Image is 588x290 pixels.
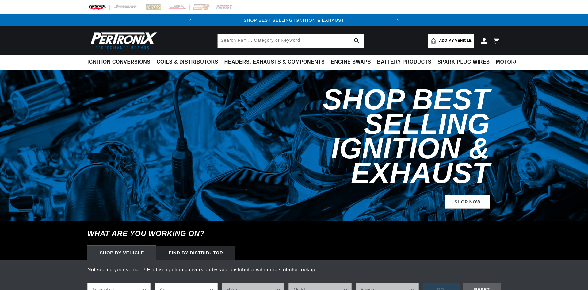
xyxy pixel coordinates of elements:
span: Motorcycle [496,59,533,65]
h6: What are you working on? [72,221,516,246]
summary: Engine Swaps [328,55,374,69]
span: Ignition Conversions [87,59,151,65]
summary: Battery Products [374,55,434,69]
div: 1 of 2 [197,17,391,24]
button: search button [350,34,364,48]
a: SHOP BEST SELLING IGNITION & EXHAUST [244,18,344,23]
div: Announcement [197,17,391,24]
summary: Coils & Distributors [154,55,221,69]
span: Add my vehicle [439,38,472,44]
a: distributor lookup [275,267,315,272]
span: Coils & Distributors [157,59,218,65]
div: Shop by vehicle [87,246,156,260]
p: Not seeing your vehicle? Find an ignition conversion by your distributor with our [87,266,501,274]
a: Add my vehicle [428,34,474,48]
input: Search Part #, Category or Keyword [218,34,364,48]
button: Translation missing: en.sections.announcements.previous_announcement [184,14,197,26]
span: Engine Swaps [331,59,371,65]
span: Spark Plug Wires [437,59,490,65]
summary: Headers, Exhausts & Components [221,55,328,69]
summary: Spark Plug Wires [434,55,493,69]
span: Headers, Exhausts & Components [224,59,325,65]
span: Battery Products [377,59,431,65]
h2: Shop Best Selling Ignition & Exhaust [228,87,490,185]
div: Find by Distributor [156,246,235,260]
a: SHOP NOW [445,195,490,209]
img: Pertronix [87,30,158,51]
button: Translation missing: en.sections.announcements.next_announcement [391,14,404,26]
summary: Motorcycle [493,55,536,69]
slideshow-component: Translation missing: en.sections.announcements.announcement_bar [72,14,516,26]
summary: Ignition Conversions [87,55,154,69]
